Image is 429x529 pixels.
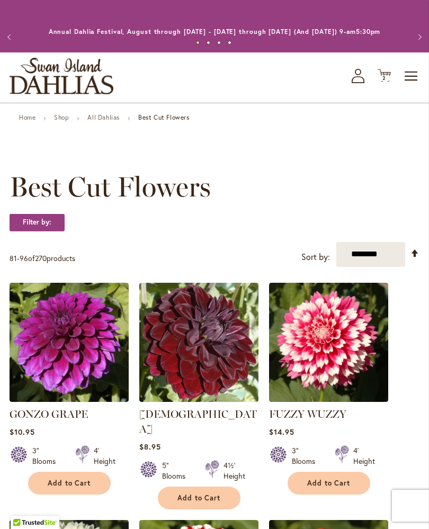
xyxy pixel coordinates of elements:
[32,445,62,467] div: 3" Blooms
[10,427,35,437] span: $10.95
[48,479,91,488] span: Add to Cart
[49,28,381,35] a: Annual Dahlia Festival, August through [DATE] - [DATE] through [DATE] (And [DATE]) 9-am5:30pm
[158,487,240,509] button: Add to Cart
[177,494,221,503] span: Add to Cart
[269,394,388,404] a: FUZZY WUZZY
[382,75,386,82] span: 2
[10,250,75,267] p: - of products
[224,460,245,481] div: 4½' Height
[269,427,294,437] span: $14.95
[269,408,346,420] a: FUZZY WUZZY
[10,394,129,404] a: GONZO GRAPE
[10,408,88,420] a: GONZO GRAPE
[353,445,375,467] div: 4' Height
[94,445,115,467] div: 4' Height
[10,253,17,263] span: 81
[139,442,161,452] span: $8.95
[19,113,35,121] a: Home
[10,283,129,402] img: GONZO GRAPE
[28,472,111,495] button: Add to Cart
[292,445,322,467] div: 3" Blooms
[54,113,69,121] a: Shop
[207,41,210,44] button: 2 of 4
[139,408,257,435] a: [DEMOGRAPHIC_DATA]
[138,113,190,121] strong: Best Cut Flowers
[10,58,113,94] a: store logo
[20,253,28,263] span: 96
[301,247,330,267] label: Sort by:
[87,113,120,121] a: All Dahlias
[288,472,370,495] button: Add to Cart
[10,213,65,231] strong: Filter by:
[196,41,200,44] button: 1 of 4
[8,491,38,521] iframe: Launch Accessibility Center
[307,479,351,488] span: Add to Cart
[10,171,211,203] span: Best Cut Flowers
[162,460,192,481] div: 5" Blooms
[217,41,221,44] button: 3 of 4
[408,26,429,48] button: Next
[139,394,258,404] a: VOODOO
[378,69,391,83] button: 2
[228,41,231,44] button: 4 of 4
[269,283,388,402] img: FUZZY WUZZY
[35,253,47,263] span: 270
[139,283,258,402] img: VOODOO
